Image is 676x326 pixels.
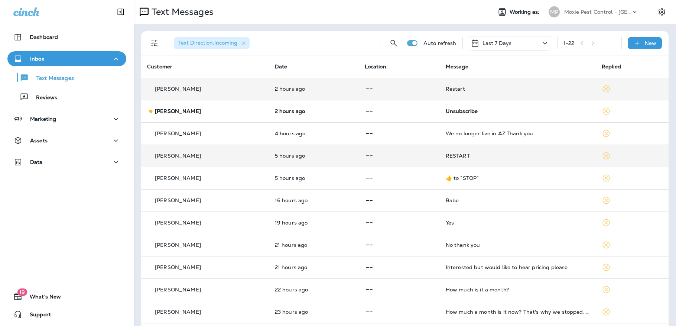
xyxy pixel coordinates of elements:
[149,6,214,17] p: Text Messages
[7,133,126,148] button: Assets
[155,242,201,248] p: [PERSON_NAME]
[655,5,669,19] button: Settings
[7,89,126,105] button: Reviews
[645,40,656,46] p: New
[147,63,172,70] span: Customer
[7,307,126,322] button: Support
[155,220,201,226] p: [PERSON_NAME]
[446,63,468,70] span: Message
[7,112,126,126] button: Marketing
[446,175,590,181] div: ​👍​ to “ STOP ”
[275,220,353,226] p: Sep 8, 2025 06:36 PM
[155,130,201,136] p: [PERSON_NAME]
[155,175,201,181] p: [PERSON_NAME]
[446,86,590,92] div: Restart
[446,264,590,270] div: Interested but would like to hear pricing please
[155,197,201,203] p: [PERSON_NAME]
[446,287,590,293] div: How much is it a month?
[275,153,353,159] p: Sep 9, 2025 09:12 AM
[174,37,250,49] div: Text Direction:Incoming
[29,75,74,82] p: Text Messages
[482,40,512,46] p: Last 7 Days
[7,30,126,45] button: Dashboard
[275,287,353,293] p: Sep 8, 2025 04:19 PM
[602,63,621,70] span: Replied
[178,39,237,46] span: Text Direction : Incoming
[155,153,201,159] p: [PERSON_NAME]
[155,86,201,92] p: [PERSON_NAME]
[155,264,201,270] p: [PERSON_NAME]
[30,56,44,62] p: Inbox
[155,287,201,293] p: [PERSON_NAME]
[423,40,456,46] p: Auto refresh
[110,4,131,19] button: Collapse Sidebar
[275,86,353,92] p: Sep 9, 2025 11:35 AM
[275,108,353,114] p: Sep 9, 2025 11:26 AM
[7,289,126,304] button: 19What's New
[22,294,61,303] span: What's New
[446,108,590,114] div: Unsubscribe
[365,63,386,70] span: Location
[446,130,590,136] div: We no longer live in AZ Thank you
[446,309,590,315] div: How much a month is it now? That's why we stopped. It was getting too expensive.
[275,264,353,270] p: Sep 8, 2025 05:07 PM
[446,197,590,203] div: Babe
[155,108,201,114] p: [PERSON_NAME]
[7,155,126,170] button: Data
[147,36,162,51] button: Filters
[510,9,541,15] span: Working as:
[564,9,631,15] p: Moxie Pest Control - [GEOGRAPHIC_DATA]
[17,288,27,296] span: 19
[549,6,560,17] div: MP
[30,116,56,122] p: Marketing
[446,220,590,226] div: Yes
[275,130,353,136] p: Sep 9, 2025 10:12 AM
[446,153,590,159] div: RESTART
[275,63,287,70] span: Date
[22,312,51,320] span: Support
[275,197,353,203] p: Sep 8, 2025 09:33 PM
[30,138,48,143] p: Assets
[563,40,575,46] div: 1 - 22
[155,309,201,315] p: [PERSON_NAME]
[29,94,57,101] p: Reviews
[446,242,590,248] div: No thank you
[7,70,126,85] button: Text Messages
[275,175,353,181] p: Sep 9, 2025 08:49 AM
[30,159,43,165] p: Data
[275,242,353,248] p: Sep 8, 2025 05:12 PM
[386,36,401,51] button: Search Messages
[7,51,126,66] button: Inbox
[30,34,58,40] p: Dashboard
[275,309,353,315] p: Sep 8, 2025 03:17 PM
